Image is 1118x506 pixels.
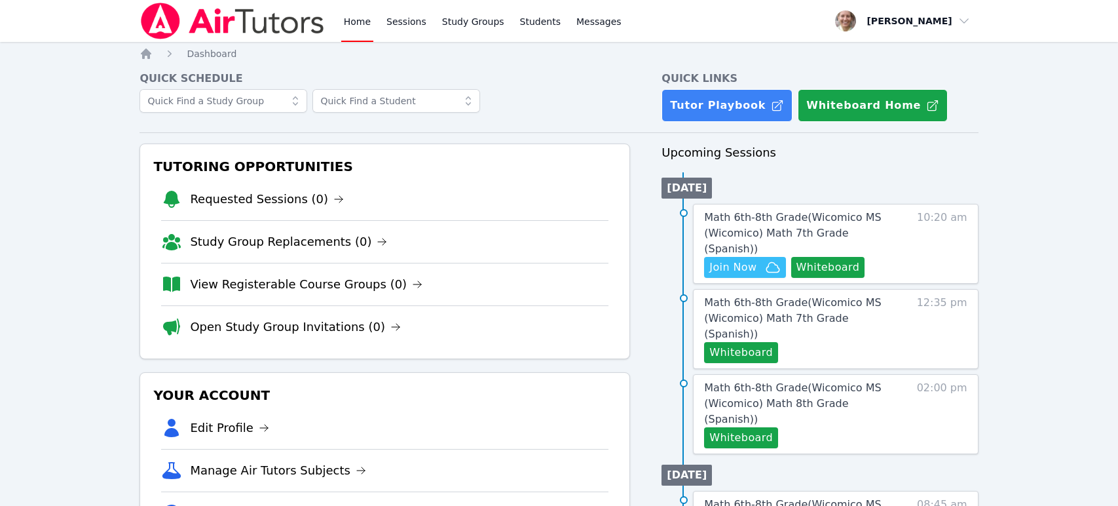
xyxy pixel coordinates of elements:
[704,211,881,255] span: Math 6th-8th Grade ( Wicomico MS (Wicomico) Math 7th Grade (Spanish) )
[190,233,387,251] a: Study Group Replacements (0)
[187,49,236,59] span: Dashboard
[704,296,881,340] span: Math 6th-8th Grade ( Wicomico MS (Wicomico) Math 7th Grade (Spanish) )
[661,144,978,162] h3: Upcoming Sessions
[190,275,422,294] a: View Registerable Course Groups (0)
[798,89,948,122] button: Whiteboard Home
[704,342,778,363] button: Whiteboard
[140,89,307,113] input: Quick Find a Study Group
[661,465,712,486] li: [DATE]
[791,257,865,278] button: Whiteboard
[709,260,756,275] span: Join Now
[312,89,480,113] input: Quick Find a Student
[704,295,901,342] a: Math 6th-8th Grade(Wicomico MS (Wicomico) Math 7th Grade (Spanish))
[190,461,366,480] a: Manage Air Tutors Subjects
[661,71,978,87] h4: Quick Links
[704,257,785,278] button: Join Now
[917,380,967,448] span: 02:00 pm
[917,295,967,363] span: 12:35 pm
[704,210,901,257] a: Math 6th-8th Grade(Wicomico MS (Wicomico) Math 7th Grade (Spanish))
[576,15,622,28] span: Messages
[151,383,619,407] h3: Your Account
[187,47,236,60] a: Dashboard
[704,381,881,425] span: Math 6th-8th Grade ( Wicomico MS (Wicomico) Math 8th Grade (Spanish) )
[190,419,269,437] a: Edit Profile
[190,318,401,336] a: Open Study Group Invitations (0)
[661,89,792,122] a: Tutor Playbook
[140,47,978,60] nav: Breadcrumb
[151,155,619,178] h3: Tutoring Opportunities
[704,427,778,448] button: Whiteboard
[661,178,712,199] li: [DATE]
[190,190,344,208] a: Requested Sessions (0)
[704,380,901,427] a: Math 6th-8th Grade(Wicomico MS (Wicomico) Math 8th Grade (Spanish))
[140,3,325,39] img: Air Tutors
[917,210,967,278] span: 10:20 am
[140,71,630,87] h4: Quick Schedule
